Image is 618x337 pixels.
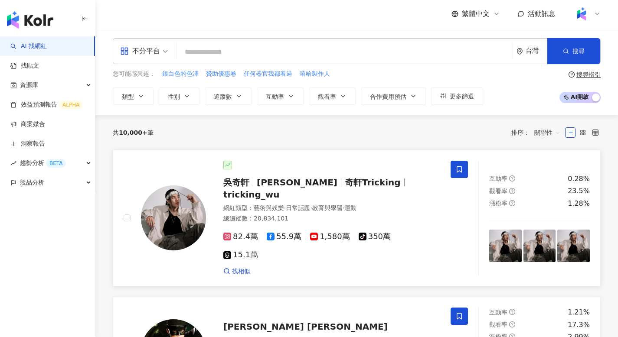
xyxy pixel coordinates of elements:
[119,129,147,136] span: 10,000+
[7,11,53,29] img: logo
[223,214,440,223] div: 總追蹤數 ： 20,834,101
[568,199,590,208] div: 1.28%
[113,150,601,287] a: KOL Avatar吳奇軒[PERSON_NAME]奇軒Trickingtricking_wu網紅類型：藝術與娛樂·日常話題·教育與學習·運動總追蹤數：20,834,10182.4萬55.9萬1...
[10,62,39,70] a: 找貼文
[46,159,66,168] div: BETA
[489,230,522,262] img: post-image
[431,87,483,105] button: 更多篩選
[20,75,38,95] span: 資源庫
[299,69,330,79] button: 嘻哈製作人
[162,69,199,79] button: 銀白色的色澤
[344,204,356,211] span: 運動
[462,9,490,19] span: 繁體中文
[309,87,356,105] button: 觀看率
[310,232,350,241] span: 1,580萬
[122,93,134,100] span: 類型
[206,70,236,78] span: 贊助優惠卷
[214,93,232,100] span: 追蹤數
[370,93,406,100] span: 合作費用預估
[254,204,284,211] span: 藝術與娛樂
[345,177,401,188] span: 奇軒Tricking
[244,70,292,78] span: 任何器官我都看過
[300,70,330,78] span: 嘻哈製作人
[232,267,250,276] span: 找相似
[576,71,601,78] div: 搜尋指引
[568,174,590,184] div: 0.28%
[223,232,258,241] span: 82.4萬
[528,10,556,18] span: 活動訊息
[547,38,600,64] button: 搜尋
[517,48,523,55] span: environment
[113,129,154,136] div: 共 筆
[489,321,507,328] span: 觀看率
[569,71,575,78] span: question-circle
[223,189,280,200] span: tricking_wu
[359,232,391,241] span: 350萬
[509,321,515,327] span: question-circle
[113,87,154,105] button: 類型
[223,321,388,332] span: [PERSON_NAME] [PERSON_NAME]
[10,160,16,166] span: rise
[162,70,199,78] span: 銀白色的色澤
[572,48,585,55] span: 搜尋
[243,69,293,79] button: 任何器官我都看過
[361,87,426,105] button: 合作費用預估
[573,6,590,22] img: Kolr%20app%20icon%20%281%29.png
[318,93,336,100] span: 觀看率
[168,93,180,100] span: 性別
[266,93,284,100] span: 互動率
[489,309,507,316] span: 互動率
[489,200,507,207] span: 漲粉率
[284,204,286,211] span: ·
[489,175,507,182] span: 互動率
[113,70,155,78] span: 您可能感興趣：
[223,204,440,213] div: 網紅類型 ：
[223,177,249,188] span: 吳奇軒
[509,188,515,194] span: question-circle
[568,320,590,330] div: 17.3%
[205,87,252,105] button: 追蹤數
[310,204,312,211] span: ·
[223,267,250,276] a: 找相似
[206,69,237,79] button: 贊助優惠卷
[343,204,344,211] span: ·
[509,175,515,181] span: question-circle
[10,100,83,109] a: 效益預測報告ALPHA
[489,188,507,194] span: 觀看率
[526,47,547,55] div: 台灣
[257,177,337,188] span: [PERSON_NAME]
[286,204,310,211] span: 日常話題
[509,309,515,315] span: question-circle
[120,44,160,58] div: 不分平台
[523,230,556,262] img: post-image
[568,308,590,317] div: 1.21%
[257,87,304,105] button: 互動率
[557,230,590,262] img: post-image
[20,173,44,192] span: 競品分析
[450,93,474,100] span: 更多篩選
[312,204,343,211] span: 教育與學習
[534,126,560,139] span: 關聯性
[511,126,565,139] div: 排序：
[20,153,66,173] span: 趨勢分析
[141,185,206,250] img: KOL Avatar
[10,139,45,148] a: 洞察報告
[509,200,515,206] span: question-circle
[568,186,590,196] div: 23.5%
[10,42,47,51] a: searchAI 找網紅
[120,47,129,55] span: appstore
[267,232,301,241] span: 55.9萬
[223,250,258,259] span: 15.1萬
[10,120,45,129] a: 商案媒合
[159,87,199,105] button: 性別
